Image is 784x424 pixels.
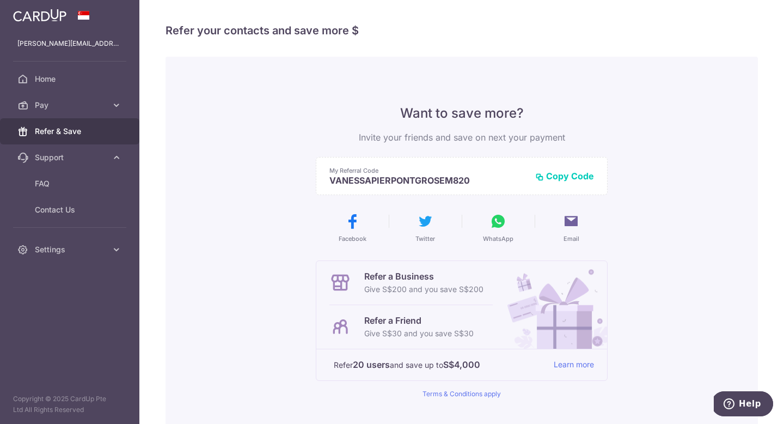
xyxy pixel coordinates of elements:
[339,234,366,243] span: Facebook
[35,126,107,137] span: Refer & Save
[443,358,480,371] strong: S$4,000
[353,358,390,371] strong: 20 users
[329,175,526,186] p: VANESSAPIERPONTGROSEM820
[320,213,384,243] button: Facebook
[35,152,107,163] span: Support
[13,9,66,22] img: CardUp
[714,391,773,419] iframe: Opens a widget where you can find more information
[364,270,483,283] p: Refer a Business
[35,74,107,84] span: Home
[35,244,107,255] span: Settings
[25,8,47,17] span: Help
[364,327,474,340] p: Give S$30 and you save S$30
[35,178,107,189] span: FAQ
[554,358,594,372] a: Learn more
[329,166,526,175] p: My Referral Code
[415,234,435,243] span: Twitter
[364,314,474,327] p: Refer a Friend
[316,105,608,122] p: Want to save more?
[166,22,758,39] h4: Refer your contacts and save more $
[539,213,603,243] button: Email
[483,234,513,243] span: WhatsApp
[17,38,122,49] p: [PERSON_NAME][EMAIL_ADDRESS][DOMAIN_NAME]
[334,358,545,372] p: Refer and save up to
[35,100,107,111] span: Pay
[316,131,608,144] p: Invite your friends and save on next your payment
[422,390,501,398] a: Terms & Conditions apply
[563,234,579,243] span: Email
[364,283,483,296] p: Give S$200 and you save S$200
[35,204,107,215] span: Contact Us
[466,213,530,243] button: WhatsApp
[393,213,457,243] button: Twitter
[535,171,594,181] button: Copy Code
[497,261,607,349] img: Refer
